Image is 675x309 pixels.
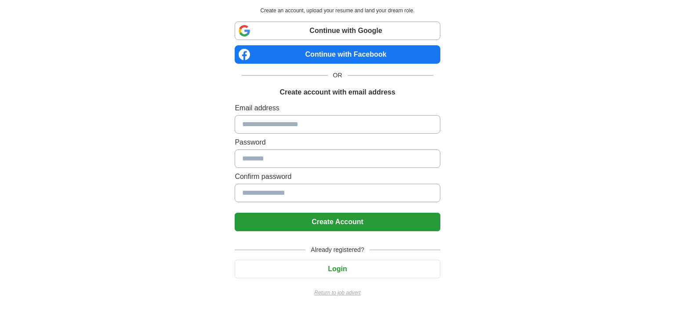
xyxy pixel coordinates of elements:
[279,87,395,98] h1: Create account with email address
[235,260,440,278] button: Login
[235,265,440,273] a: Login
[305,245,369,254] span: Already registered?
[235,22,440,40] a: Continue with Google
[236,7,438,15] p: Create an account, upload your resume and land your dream role.
[235,289,440,297] a: Return to job advert
[235,45,440,64] a: Continue with Facebook
[235,171,440,182] label: Confirm password
[235,103,440,113] label: Email address
[235,137,440,148] label: Password
[328,71,348,80] span: OR
[235,213,440,231] button: Create Account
